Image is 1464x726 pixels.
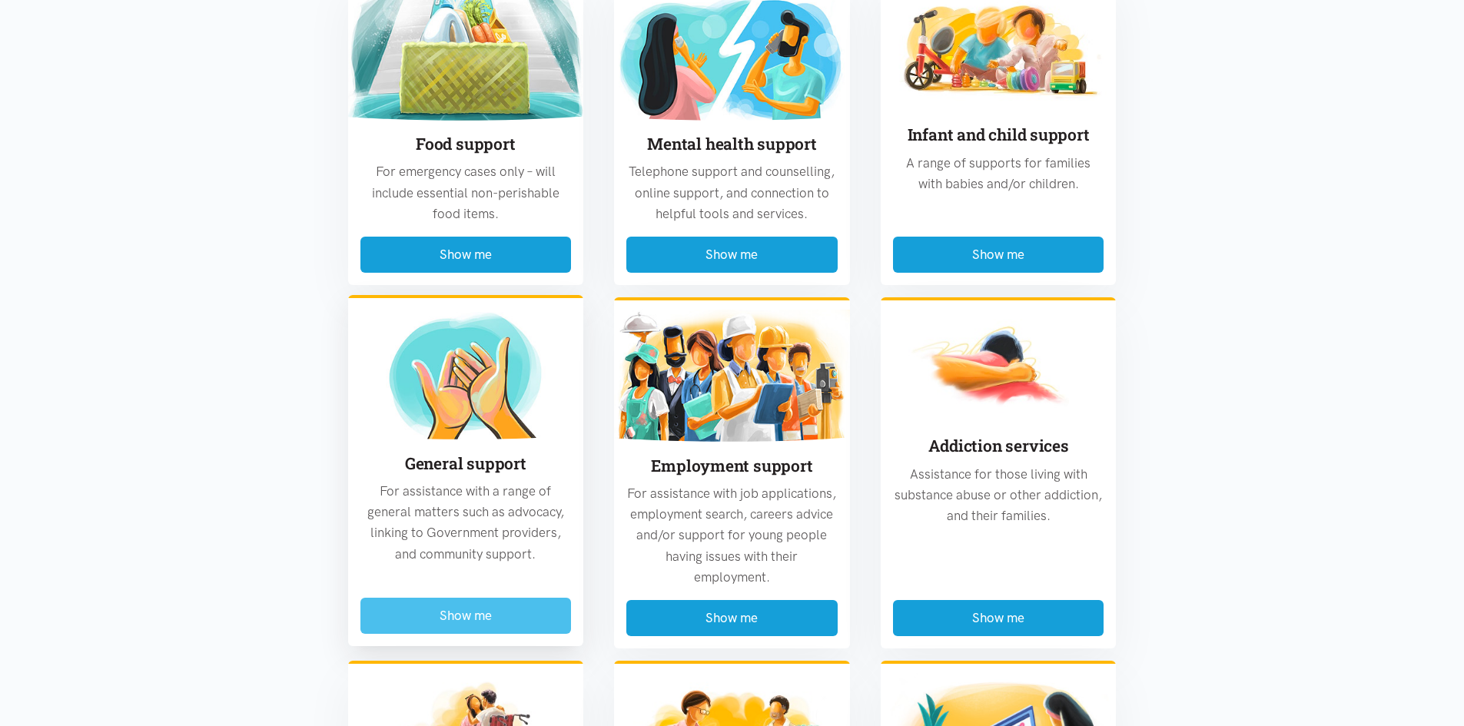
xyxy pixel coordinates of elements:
button: Show me [893,237,1104,273]
h3: General support [360,453,572,475]
p: A range of supports for families with babies and/or children. [893,153,1104,194]
button: Show me [360,237,572,273]
p: For assistance with job applications, employment search, careers advice and/or support for young ... [626,483,838,588]
h3: Mental health support [626,133,838,155]
button: Show me [626,237,838,273]
button: Show me [626,600,838,636]
button: Show me [893,600,1104,636]
h3: Food support [360,133,572,155]
p: For emergency cases only – will include essential non-perishable food items. [360,161,572,224]
h3: Addiction services [893,435,1104,457]
button: Show me [360,598,572,634]
h3: Infant and child support [893,124,1104,146]
p: For assistance with a range of general matters such as advocacy, linking to Government providers,... [360,481,572,565]
h3: Employment support [626,455,838,477]
p: Assistance for those living with substance abuse or other addiction, and their families. [893,464,1104,527]
p: Telephone support and counselling, online support, and connection to helpful tools and services. [626,161,838,224]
